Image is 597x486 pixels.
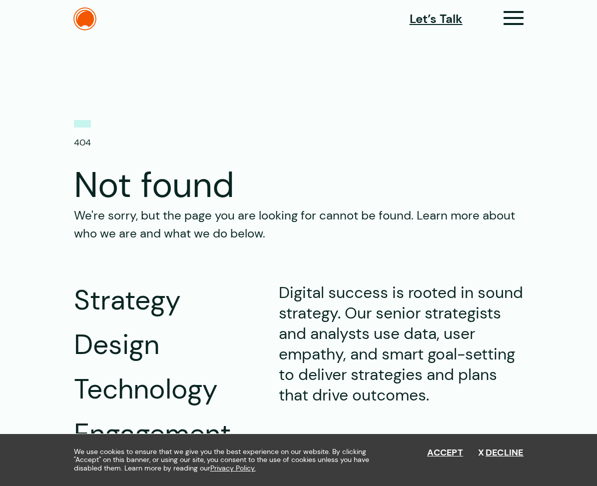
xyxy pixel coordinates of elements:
[210,464,256,472] a: Privacy Policy.
[74,282,181,318] span: Strategy
[74,164,524,206] h1: Not found
[410,10,463,28] a: Let’s Talk
[73,7,96,30] img: The Daylight Studio Logo
[478,447,524,458] button: Decline
[411,426,524,474] div: STRATEGIC BUSINESS INSIGHTS
[279,282,524,405] h2: Digital success is rooted in sound strategy. Our senior strategists and analysts use data, user e...
[74,447,380,472] span: We use cookies to ensure that we give you the best experience on our website. By clicking "Accept...
[74,416,254,451] a: Engagement
[74,282,254,318] a: Strategy
[74,327,254,362] a: Design
[74,371,218,407] span: Technology
[74,327,159,362] span: Design
[74,371,254,407] a: Technology
[74,416,231,451] span: Engagement
[74,120,91,149] p: 404
[279,426,391,450] div: BRAND STRATEGY
[427,447,463,458] button: Accept
[74,206,524,242] p: We're sorry, but the page you are looking for cannot be found. Learn more about who we are and wh...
